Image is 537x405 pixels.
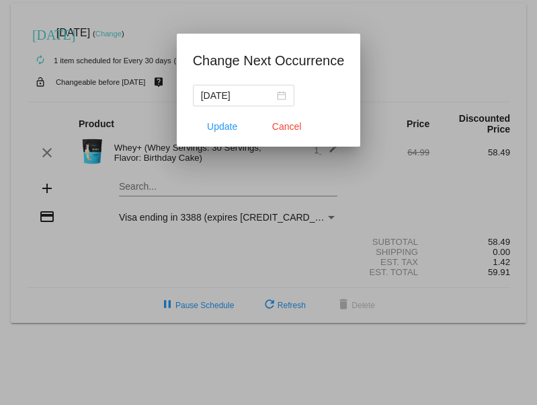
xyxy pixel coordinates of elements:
span: Update [207,121,237,132]
button: Close dialog [257,114,317,139]
input: Select date [201,88,274,103]
button: Update [193,114,252,139]
span: Cancel [272,121,302,132]
h1: Change Next Occurrence [193,50,345,71]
